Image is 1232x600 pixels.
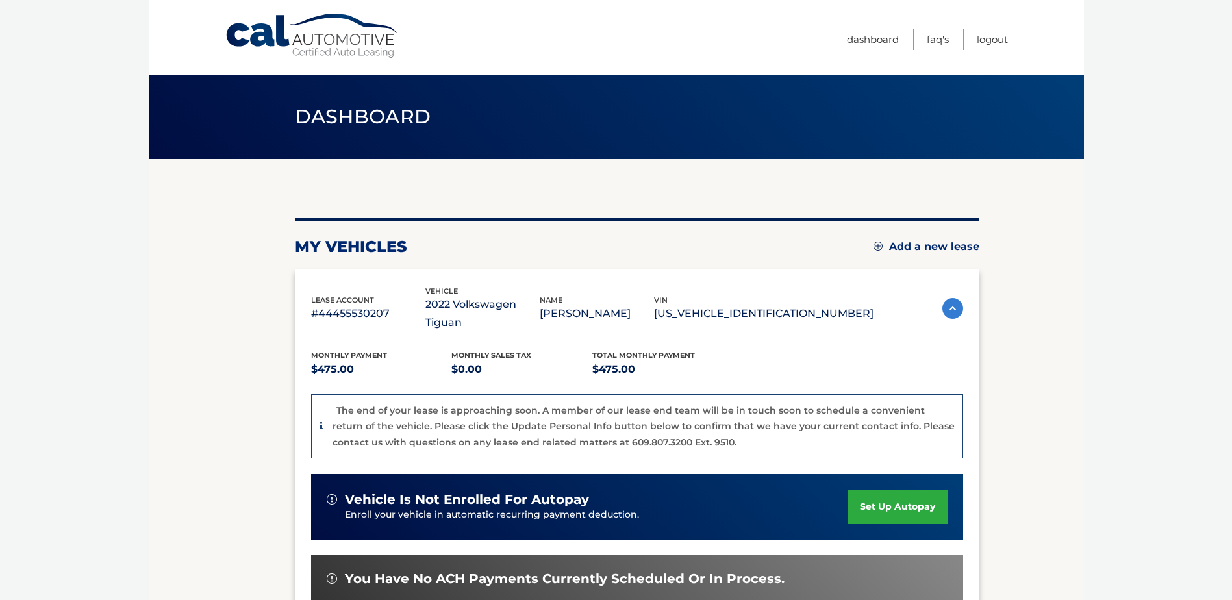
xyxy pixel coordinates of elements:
[977,29,1008,50] a: Logout
[592,351,695,360] span: Total Monthly Payment
[848,490,947,524] a: set up autopay
[311,305,425,323] p: #44455530207
[327,573,337,584] img: alert-white.svg
[540,305,654,323] p: [PERSON_NAME]
[327,494,337,505] img: alert-white.svg
[942,298,963,319] img: accordion-active.svg
[345,571,785,587] span: You have no ACH payments currently scheduled or in process.
[874,242,883,251] img: add.svg
[333,405,955,448] p: The end of your lease is approaching soon. A member of our lease end team will be in touch soon t...
[874,240,979,253] a: Add a new lease
[927,29,949,50] a: FAQ's
[451,351,531,360] span: Monthly sales Tax
[425,295,540,332] p: 2022 Volkswagen Tiguan
[847,29,899,50] a: Dashboard
[311,351,387,360] span: Monthly Payment
[540,295,562,305] span: name
[425,286,458,295] span: vehicle
[345,508,849,522] p: Enroll your vehicle in automatic recurring payment deduction.
[451,360,592,379] p: $0.00
[295,105,431,129] span: Dashboard
[345,492,589,508] span: vehicle is not enrolled for autopay
[654,295,668,305] span: vin
[225,13,400,59] a: Cal Automotive
[311,360,452,379] p: $475.00
[592,360,733,379] p: $475.00
[295,237,407,256] h2: my vehicles
[311,295,374,305] span: lease account
[654,305,874,323] p: [US_VEHICLE_IDENTIFICATION_NUMBER]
